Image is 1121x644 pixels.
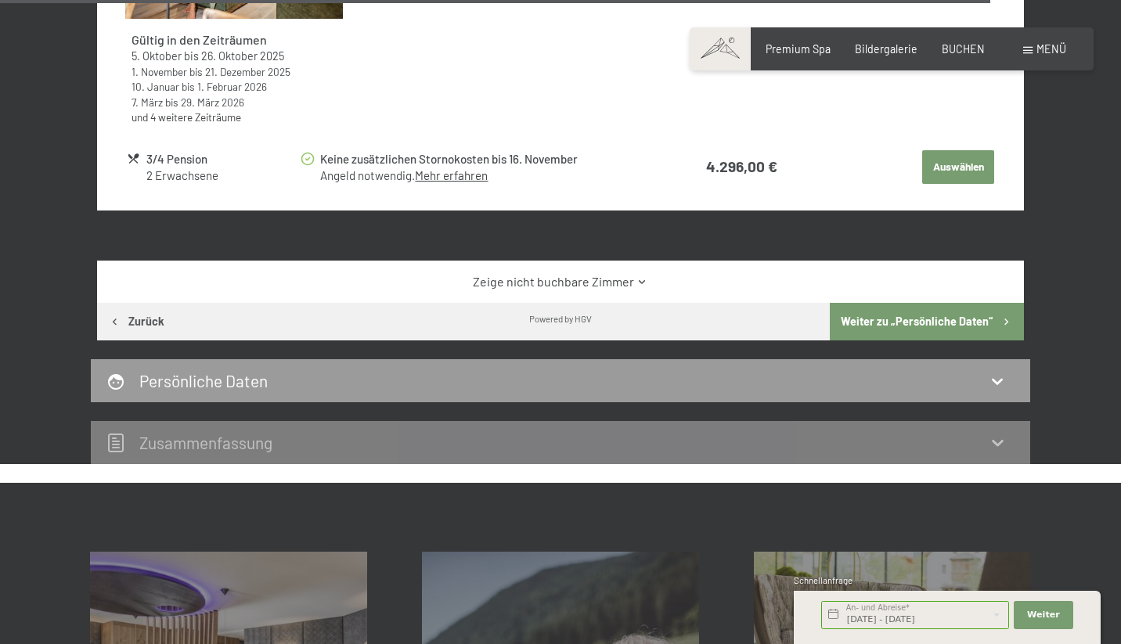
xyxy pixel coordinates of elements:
[942,42,985,56] a: BUCHEN
[125,273,997,290] a: Zeige nicht buchbare Zimmer
[139,433,272,452] h2: Zusammen­fassung
[794,575,852,585] span: Schnellanfrage
[706,157,777,175] strong: 4.296,00 €
[415,168,488,182] a: Mehr erfahren
[132,80,179,93] time: 10.01.2026
[922,150,994,185] button: Auswählen
[132,65,187,78] time: 01.11.2025
[855,42,917,56] a: Bildergalerie
[320,167,646,184] div: Angeld notwendig.
[529,312,592,325] div: Powered by HGV
[1027,609,1060,621] span: Weiter
[1014,601,1073,629] button: Weiter
[146,167,299,184] div: 2 Erwachsene
[830,303,1024,340] button: Weiter zu „Persönliche Daten“
[132,49,337,64] div: bis
[132,79,337,94] div: bis
[1036,42,1066,56] span: Menü
[197,80,267,93] time: 01.02.2026
[139,371,268,390] h2: Persönliche Daten
[146,150,299,168] div: 3/4 Pension
[132,95,163,109] time: 07.03.2026
[132,95,337,110] div: bis
[181,95,244,109] time: 29.03.2026
[132,64,337,79] div: bis
[766,42,831,56] a: Premium Spa
[132,32,267,47] strong: Gültig in den Zeiträumen
[205,65,290,78] time: 21.12.2025
[132,49,182,63] time: 05.10.2025
[201,49,284,63] time: 26.10.2025
[132,110,241,124] a: und 4 weitere Zeiträume
[320,150,646,168] div: Keine zusätzlichen Stornokosten bis 16. November
[97,303,175,340] button: Zurück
